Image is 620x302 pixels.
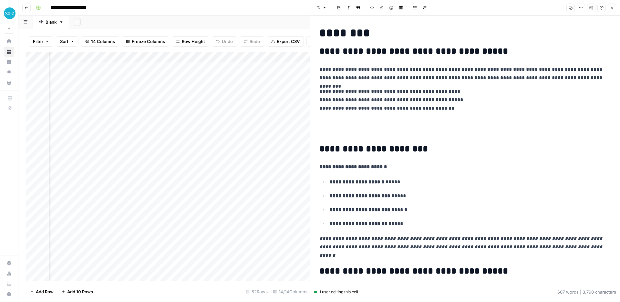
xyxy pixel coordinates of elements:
[26,286,57,297] button: Add Row
[240,36,264,47] button: Redo
[222,38,233,45] span: Undo
[277,38,300,45] span: Export CSV
[267,36,304,47] button: Export CSV
[270,286,310,297] div: 14/14 Columns
[250,38,260,45] span: Redo
[4,57,14,67] a: Insights
[182,38,205,45] span: Row Height
[91,38,115,45] span: 14 Columns
[46,19,57,25] div: Blank
[60,38,68,45] span: Sort
[132,38,165,45] span: Freeze Columns
[4,5,14,21] button: Workspace: XeroOps
[4,67,14,78] a: Opportunities
[314,289,358,295] div: 1 user editing this cell
[4,279,14,289] a: Learning Hub
[33,16,69,28] a: Blank
[122,36,169,47] button: Freeze Columns
[67,288,93,295] span: Add 10 Rows
[56,36,78,47] button: Sort
[33,38,43,45] span: Filter
[4,289,14,299] button: Help + Support
[557,289,616,295] div: 607 words | 3,790 characters
[81,36,119,47] button: 14 Columns
[57,286,97,297] button: Add 10 Rows
[36,288,54,295] span: Add Row
[4,258,14,268] a: Settings
[4,7,15,19] img: XeroOps Logo
[243,286,270,297] div: 52 Rows
[29,36,53,47] button: Filter
[4,78,14,88] a: Your Data
[4,36,14,47] a: Home
[172,36,209,47] button: Row Height
[4,268,14,279] a: Usage
[4,47,14,57] a: Browse
[212,36,237,47] button: Undo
